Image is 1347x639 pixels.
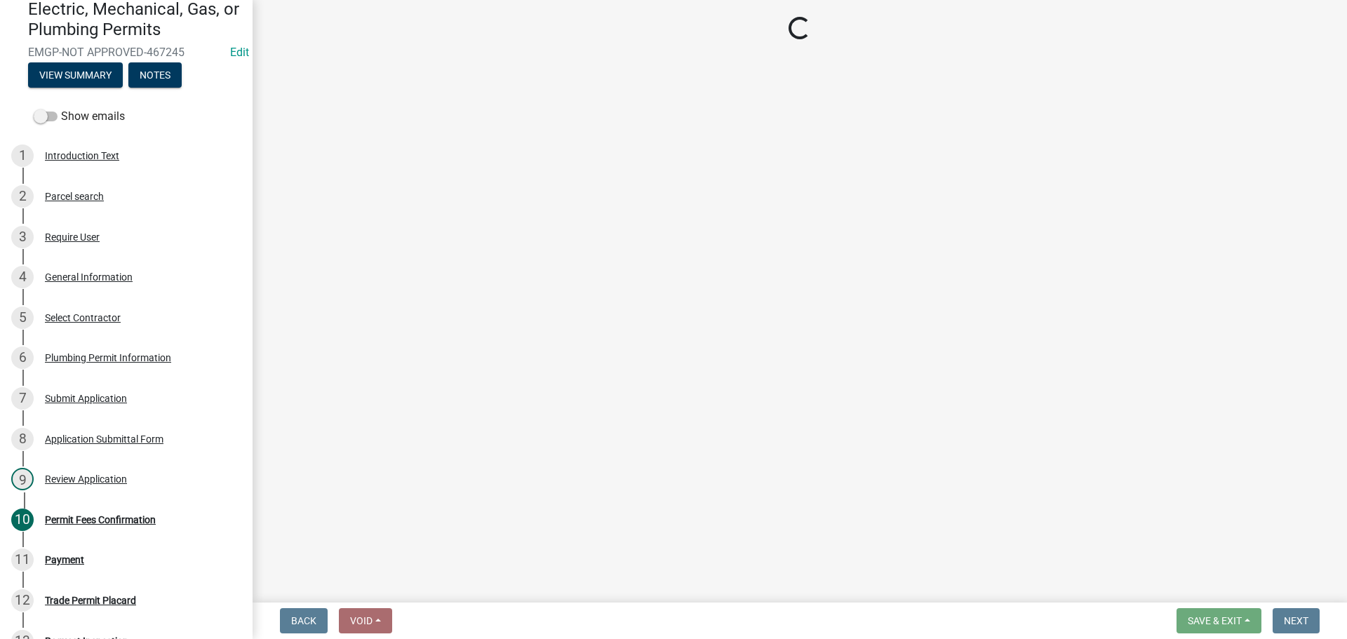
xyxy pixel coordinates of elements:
[45,151,119,161] div: Introduction Text
[45,191,104,201] div: Parcel search
[11,549,34,571] div: 11
[28,62,123,88] button: View Summary
[11,144,34,167] div: 1
[11,428,34,450] div: 8
[45,394,127,403] div: Submit Application
[230,46,249,59] wm-modal-confirm: Edit Application Number
[339,608,392,633] button: Void
[45,515,156,525] div: Permit Fees Confirmation
[45,353,171,363] div: Plumbing Permit Information
[11,589,34,612] div: 12
[45,596,136,605] div: Trade Permit Placard
[230,46,249,59] a: Edit
[11,468,34,490] div: 9
[45,232,100,242] div: Require User
[45,313,121,323] div: Select Contractor
[1273,608,1320,633] button: Next
[1284,615,1308,626] span: Next
[11,185,34,208] div: 2
[1177,608,1261,633] button: Save & Exit
[11,509,34,531] div: 10
[350,615,373,626] span: Void
[45,474,127,484] div: Review Application
[128,62,182,88] button: Notes
[28,46,224,59] span: EMGP-NOT APPROVED-467245
[28,70,123,81] wm-modal-confirm: Summary
[291,615,316,626] span: Back
[11,347,34,369] div: 6
[34,108,125,125] label: Show emails
[11,266,34,288] div: 4
[45,555,84,565] div: Payment
[11,226,34,248] div: 3
[45,434,163,444] div: Application Submittal Form
[11,307,34,329] div: 5
[1188,615,1242,626] span: Save & Exit
[280,608,328,633] button: Back
[45,272,133,282] div: General Information
[128,70,182,81] wm-modal-confirm: Notes
[11,387,34,410] div: 7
